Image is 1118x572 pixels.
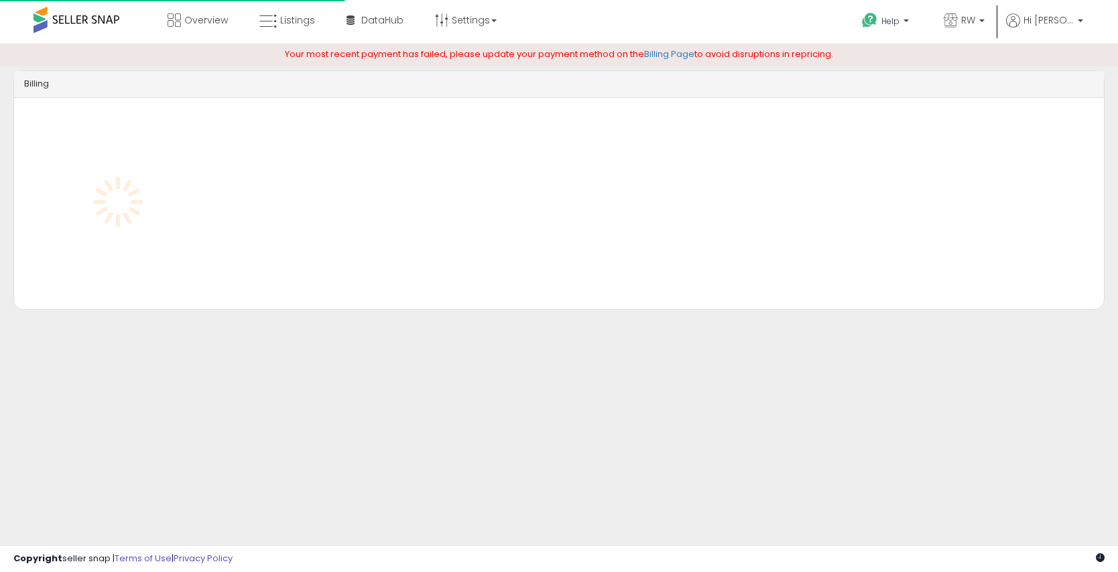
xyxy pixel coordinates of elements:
[13,552,62,565] strong: Copyright
[1006,13,1083,44] a: Hi [PERSON_NAME]
[644,48,694,60] a: Billing Page
[184,13,228,27] span: Overview
[13,553,233,565] div: seller snap | |
[361,13,403,27] span: DataHub
[851,2,922,44] a: Help
[174,552,233,565] a: Privacy Policy
[285,48,833,60] span: Your most recent payment has failed, please update your payment method on the to avoid disruption...
[115,552,172,565] a: Terms of Use
[881,15,899,27] span: Help
[1023,13,1074,27] span: Hi [PERSON_NAME]
[861,12,878,29] i: Get Help
[14,71,1104,98] div: Billing
[280,13,315,27] span: Listings
[961,13,975,27] span: RW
